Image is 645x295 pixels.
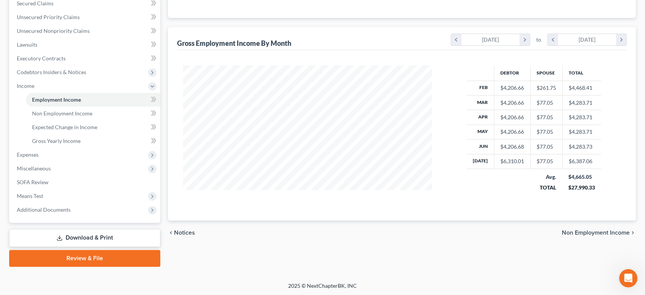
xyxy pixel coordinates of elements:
span: Means Test [17,193,43,199]
span: Non Employment Income [562,230,630,236]
span: Codebtors Insiders & Notices [17,69,86,75]
div: $77.05 [537,157,556,165]
textarea: Message… [6,220,146,233]
span: Lawsuits [17,41,37,48]
a: Gross Yearly Income [26,134,160,148]
th: Mar [467,95,494,110]
span: SOFA Review [17,179,48,185]
span: Expenses [17,151,39,158]
td: $4,283.73 [562,139,601,154]
div: Katie says… [6,83,147,136]
h1: [PERSON_NAME] [37,4,87,10]
span: Non Employment Income [32,110,92,117]
a: Lawsuits [11,38,160,52]
i: chevron_right [616,34,626,45]
div: [DATE] [558,34,616,45]
div: TOTAL [536,184,556,191]
button: Upload attachment [36,237,42,243]
a: Review & File [9,250,160,267]
span: Employment Income [32,96,81,103]
a: Unsecured Nonpriority Claims [11,24,160,38]
span: to [536,36,541,44]
div: $261.75 [537,84,556,92]
div: [DATE] [461,34,520,45]
div: $77.05 [537,128,556,136]
div: [DATE] [6,73,147,83]
th: [DATE] [467,154,494,169]
th: Spouse [530,65,562,81]
button: go back [5,3,19,18]
a: Non Employment Income [26,107,160,120]
div: Hi just checking in to see if this has happened again? We made some huge app updates last week an... [12,151,119,188]
th: Apr [467,110,494,125]
button: Non Employment Income chevron_right [562,230,636,236]
button: Home [119,3,134,18]
div: Hi just checking in to see if this has happened again? We made some huge app updates last week an... [6,146,125,193]
div: $77.05 [537,113,556,121]
i: chevron_right [630,230,636,236]
i: chevron_left [548,34,558,45]
th: Feb [467,81,494,95]
span: Miscellaneous [17,165,51,172]
div: $6,310.01 [500,157,524,165]
i: chevron_right [519,34,530,45]
td: $4,283.71 [562,95,601,110]
div: $4,206.66 [500,84,524,92]
div: [DATE] [6,136,147,146]
div: $27,990.33 [568,184,595,191]
div: Danielle says… [6,209,147,276]
a: SOFA Review [11,175,160,189]
iframe: Intercom live chat [619,269,637,287]
a: Employment Income [26,93,160,107]
th: Jun [467,139,494,154]
td: $4,468.41 [562,81,601,95]
p: Active in the last 15m [37,10,92,17]
div: Katie says… [6,146,147,199]
div: [DATE] [6,199,147,209]
img: Profile image for Katie [22,4,34,16]
div: $4,206.66 [500,99,524,107]
td: $4,283.71 [562,125,601,139]
div: Gross Employment Income By Month [177,39,291,48]
div: $4,665.05 [568,173,595,181]
div: $77.05 [537,99,556,107]
span: Unsecured Priority Claims [17,14,80,20]
span: Income [17,83,34,89]
button: Gif picker [24,237,30,243]
i: chevron_left [168,230,174,236]
a: Expected Change in Income [26,120,160,134]
span: Additional Documents [17,206,71,213]
div: $4,206.66 [500,128,524,136]
th: May [467,125,494,139]
button: chevron_left Notices [168,230,195,236]
div: $4,206.68 [500,143,524,151]
a: Download & Print [9,229,160,247]
button: Emoji picker [12,237,18,243]
span: Notices [174,230,195,236]
div: I have had a developer checking on this all week and he continues to be unable to reproduce the e... [12,88,119,125]
th: Debtor [494,65,530,81]
div: Avg. [536,173,556,181]
div: $77.05 [537,143,556,151]
td: $6,387.06 [562,154,601,169]
div: $4,206.66 [500,113,524,121]
span: Executory Contracts [17,55,66,62]
td: $4,283.71 [562,110,601,125]
span: Gross Yearly Income [32,138,81,144]
a: Unsecured Priority Claims [11,10,160,24]
div: I have had a developer checking on this all week and he continues to be unable to reproduce the e... [6,83,125,130]
span: Unsecured Nonpriority Claims [17,28,90,34]
span: Expected Change in Income [32,124,97,130]
button: Send a message… [131,233,143,246]
i: chevron_left [451,34,461,45]
div: Close [134,3,148,17]
a: Executory Contracts [11,52,160,65]
th: Total [562,65,601,81]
